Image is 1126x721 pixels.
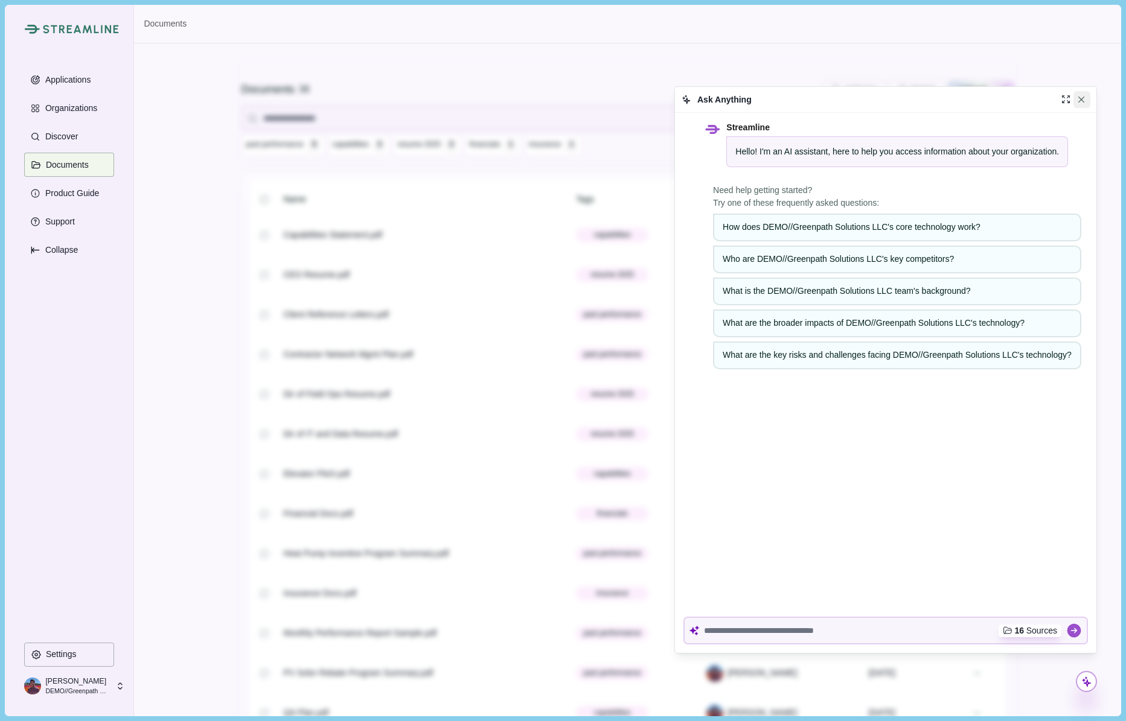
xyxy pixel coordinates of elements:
[597,588,629,599] span: insurance
[999,624,1061,637] button: 16 Sources
[45,676,109,687] p: [PERSON_NAME]
[594,707,631,718] span: capabilities
[583,309,641,320] span: past performance
[283,547,449,560] div: Heat Pump Incentive Program Summary.pdf
[576,228,648,242] button: capabilities
[41,217,75,227] p: Support
[24,124,114,148] button: Discover
[1073,91,1090,108] button: Close
[24,678,41,694] img: profile picture
[576,348,648,361] button: past performance
[24,181,114,205] button: Product Guide
[283,428,398,440] div: Dir of IT and Data Resume.pdf
[43,25,119,34] img: Streamline Climate Logo
[24,24,114,34] a: Streamline Climate LogoStreamline Climate Logo
[283,308,388,321] div: Client Reference Letters.pdf
[283,707,328,719] div: QA Plan.pdf
[24,24,39,34] img: Streamline Climate Logo
[24,238,114,262] a: Expand
[464,135,522,156] button: financials 1
[726,122,770,132] span: Streamline
[299,82,310,97] div: 16
[41,103,97,113] p: Organizations
[283,627,437,640] div: Monthly Performance Report Sample.pdf
[524,135,583,156] button: insurance 1
[594,229,631,240] span: capabilities
[41,245,78,255] p: Collapse
[713,246,1081,273] button: Who are DEMO//Greenpath Solutions LLC's key competitors?
[144,17,187,30] a: Documents
[713,341,1081,369] button: What are the key risks and challenges facing DEMO//Greenpath Solutions LLC's technology?
[327,135,391,156] button: capabilities 3
[590,428,634,439] span: resume 2025
[583,349,641,360] span: past performance
[283,348,413,361] div: Contractor Network Mgmt Plan.pdf
[392,135,462,156] button: resume 2025 3
[723,285,1072,297] div: What is the DEMO//Greenpath Solutions LLC team's background?
[283,507,353,520] div: Financial Docs.pdf
[713,310,1081,337] button: What are the broader impacts of DEMO//Greenpath Solutions LLC's technology?
[24,643,114,667] button: Settings
[242,82,295,97] div: Documents
[283,229,382,241] div: Capabilities Statement.pdf
[576,586,648,600] button: insurance
[583,548,641,559] span: past performance
[283,587,356,600] div: Insurance Docs.pdf
[713,278,1081,305] button: What is the DEMO//Greenpath Solutions LLC team's background?
[41,75,91,85] p: Applications
[1015,624,1025,637] b: 16
[576,427,648,441] button: resume 2025
[397,139,441,150] span: resume 2025
[576,308,648,322] button: past performance
[24,643,114,671] a: Settings
[723,317,1072,329] div: What are the broader impacts of DEMO//Greenpath Solutions LLC's technology?
[283,268,350,281] div: CEO Resume.pdf
[246,139,304,150] span: past performance
[723,221,1072,233] div: How does DEMO//Greenpath Solutions LLC's core technology work?
[576,387,648,401] button: resume 2025
[24,153,114,177] button: Documents
[24,96,114,120] button: Organizations
[568,141,576,148] div: 1
[723,349,1072,361] div: What are the key risks and challenges facing DEMO//Greenpath Solutions LLC's technology?
[447,141,455,148] div: 3
[728,707,797,719] span: [PERSON_NAME]
[713,214,1081,241] button: How does DEMO//Greenpath Solutions LLC's core technology work?
[594,468,631,479] span: capabilities
[576,547,648,561] button: past performance
[706,665,723,682] img: Nick Pearson
[576,666,648,680] button: past performance
[310,141,318,148] div: 5
[45,687,109,696] p: DEMO//Greenpath Solutions LLC
[529,139,561,150] span: insurance
[590,389,634,399] span: resume 2025
[375,141,383,148] div: 3
[723,253,1072,265] div: Who are DEMO//Greenpath Solutions LLC's key competitors?
[576,706,648,720] button: capabilities
[281,185,574,214] th: Name
[869,662,967,684] div: [DATE]
[713,184,1081,209] span: Need help getting started? Try one of these frequently asked questions:
[42,160,89,170] p: Documents
[41,132,78,142] p: Discover
[576,467,648,481] button: capabilities
[283,388,390,401] div: Dir of Field Ops Resume.pdf
[469,139,500,150] span: financials
[574,185,705,214] th: Tags
[332,139,369,150] span: capabilities
[576,268,648,282] button: resume 2025
[283,468,350,480] div: Elevator Pitch.pdf
[283,667,433,679] div: PV Solor Rebate Program Summary.pdf
[24,209,114,233] button: Support
[590,269,634,280] span: resume 2025
[41,188,100,199] p: Product Guide
[728,667,797,679] span: [PERSON_NAME]
[576,626,648,640] button: past performance
[24,68,114,92] button: Applications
